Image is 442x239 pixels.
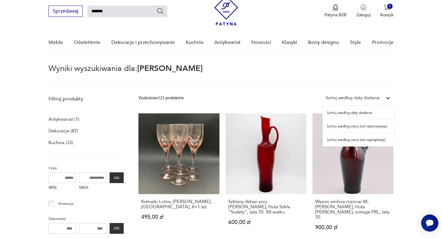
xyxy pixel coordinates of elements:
a: Antykwariat (1) [48,115,79,123]
p: Zaloguj [356,12,370,18]
a: Oświetlenie [74,31,100,54]
a: Sprzedawaj [48,10,83,14]
a: Meble [48,31,63,54]
p: Cena [48,165,124,171]
p: Datowanie [48,215,124,222]
button: Patyna B2B [324,4,347,18]
button: OK [110,223,124,234]
p: Wyniki wyszukiwania dla: [48,65,393,83]
a: Promocje [372,31,394,54]
p: Promocja [58,200,74,207]
img: Ikonka użytkownika [360,4,366,10]
p: 495,00 zł [141,214,216,220]
div: Znaleziono 121 produktów [138,95,184,101]
button: Szukaj [157,7,164,15]
button: OK [110,172,124,183]
a: Ikony designu [308,31,339,54]
div: 0 [387,4,393,9]
a: Style [350,31,361,54]
a: Dekoracje i przechowywanie [111,31,175,54]
div: Sortuj według daty dodania [323,106,394,119]
button: Zaloguj [356,4,370,18]
button: Sprzedawaj [48,6,83,17]
p: Koszyk [380,12,394,18]
a: Nowości [251,31,271,54]
p: 600,00 zł [228,220,304,225]
a: Kuchnia [186,31,203,54]
div: Sortuj według ceny (od najmniejszej) [323,119,394,133]
h3: Szklany dzban proj. [PERSON_NAME], Huta Szkła "Sudety", lata 70. XX wieku. [228,199,304,215]
a: Antykwariat [214,31,241,54]
span: [PERSON_NAME] [137,63,203,74]
a: Dekoracje (87) [48,127,78,135]
label: MAX [79,183,107,193]
a: Kuchnia (33) [48,138,73,147]
div: Sortuj według ceny (od największej) [323,133,394,147]
label: MIN [48,183,76,193]
img: Ikona koszyka [384,4,390,10]
h3: Kieliszki Lotos, [PERSON_NAME], [GEOGRAPHIC_DATA], 6+1 szt. [141,199,216,210]
p: Filtruj produkty [48,96,124,102]
button: 0Koszyk [380,4,394,18]
a: Ikona medaluPatyna B2B [324,4,347,18]
h3: Wazon amfora rozmiar M, [PERSON_NAME], Huta [PERSON_NAME], vintage PRL, lata 70. [315,199,390,220]
div: Sortuj według daty dodania [326,95,379,101]
p: Patyna B2B [324,12,347,18]
img: Ikona medalu [332,4,339,11]
a: Klasyki [282,31,297,54]
p: 900,00 zł [315,225,390,230]
iframe: Smartsupp widget button [421,214,438,232]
